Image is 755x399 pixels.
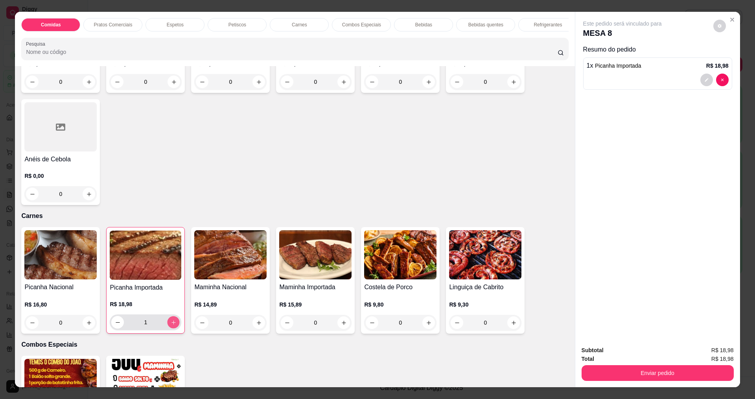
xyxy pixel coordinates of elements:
[342,22,381,28] p: Combos Especiais
[279,283,352,292] h4: Maminha Importada
[292,22,307,28] p: Carnes
[196,76,208,88] button: decrease-product-quantity
[726,13,738,26] button: Close
[26,316,39,329] button: decrease-product-quantity
[194,283,267,292] h4: Maminha Nacional
[279,230,352,279] img: product-image
[582,347,604,353] strong: Subtotal
[337,316,350,329] button: increase-product-quantity
[507,316,520,329] button: increase-product-quantity
[94,22,132,28] p: Pratos Comerciais
[110,283,181,292] h4: Picanha Importada
[24,301,97,308] p: R$ 16,80
[449,230,521,279] img: product-image
[700,74,713,86] button: decrease-product-quantity
[168,316,180,329] button: increase-product-quantity
[364,283,436,292] h4: Costela de Porco
[582,365,734,381] button: Enviar pedido
[366,316,378,329] button: decrease-product-quantity
[83,76,95,88] button: increase-product-quantity
[595,63,641,69] span: Picanha Importada
[21,211,568,221] p: Carnes
[167,22,184,28] p: Espetos
[364,301,436,308] p: R$ 9,80
[449,283,521,292] h4: Linguiça de Cabrito
[583,28,662,39] p: MESA 8
[583,20,662,28] p: Este pedido será vinculado para
[41,22,61,28] p: Comidas
[468,22,503,28] p: Bebidas quentes
[83,316,95,329] button: increase-product-quantity
[711,346,734,355] span: R$ 18,98
[451,76,463,88] button: decrease-product-quantity
[228,22,246,28] p: Petiscos
[252,316,265,329] button: increase-product-quantity
[422,76,435,88] button: increase-product-quantity
[451,316,463,329] button: decrease-product-quantity
[24,283,97,292] h4: Picanha Nacional
[26,41,48,47] label: Pesquisa
[713,20,726,32] button: decrease-product-quantity
[422,316,435,329] button: increase-product-quantity
[582,356,594,362] strong: Total
[337,76,350,88] button: increase-product-quantity
[449,301,521,308] p: R$ 9,30
[534,22,562,28] p: Refrigerantes
[194,230,267,279] img: product-image
[252,76,265,88] button: increase-product-quantity
[716,74,729,86] button: decrease-product-quantity
[583,45,732,54] p: Resumo do pedido
[281,316,293,329] button: decrease-product-quantity
[26,76,39,88] button: decrease-product-quantity
[110,300,181,308] p: R$ 18,98
[364,230,436,279] img: product-image
[281,76,293,88] button: decrease-product-quantity
[110,231,181,280] img: product-image
[26,48,557,56] input: Pesquisa
[706,62,729,70] p: R$ 18,98
[24,172,97,180] p: R$ 0,00
[194,301,267,308] p: R$ 14,89
[24,155,97,164] h4: Anéis de Cebola
[507,76,520,88] button: increase-product-quantity
[168,76,180,88] button: increase-product-quantity
[279,301,352,308] p: R$ 15,89
[24,230,97,279] img: product-image
[111,76,123,88] button: decrease-product-quantity
[21,340,568,349] p: Combos Especiais
[711,355,734,363] span: R$ 18,98
[111,316,124,329] button: decrease-product-quantity
[366,76,378,88] button: decrease-product-quantity
[196,316,208,329] button: decrease-product-quantity
[587,61,641,70] p: 1 x
[415,22,432,28] p: Bebidas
